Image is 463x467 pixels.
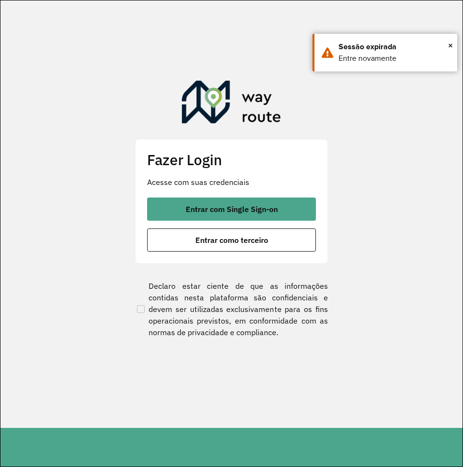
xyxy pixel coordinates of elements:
p: Acesse com suas credenciais [147,176,316,188]
div: Entre novamente [339,53,450,64]
button: Close [448,38,453,53]
div: Sessão expirada [339,41,450,53]
span: Entrar com Single Sign-on [186,205,278,213]
button: button [147,228,316,252]
span: Entrar como terceiro [195,236,268,244]
img: Roteirizador AmbevTech [182,81,281,127]
span: × [448,38,453,53]
h2: Fazer Login [147,151,316,169]
button: button [147,198,316,221]
label: Declaro estar ciente de que as informações contidas nesta plataforma são confidenciais e devem se... [135,280,328,338]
